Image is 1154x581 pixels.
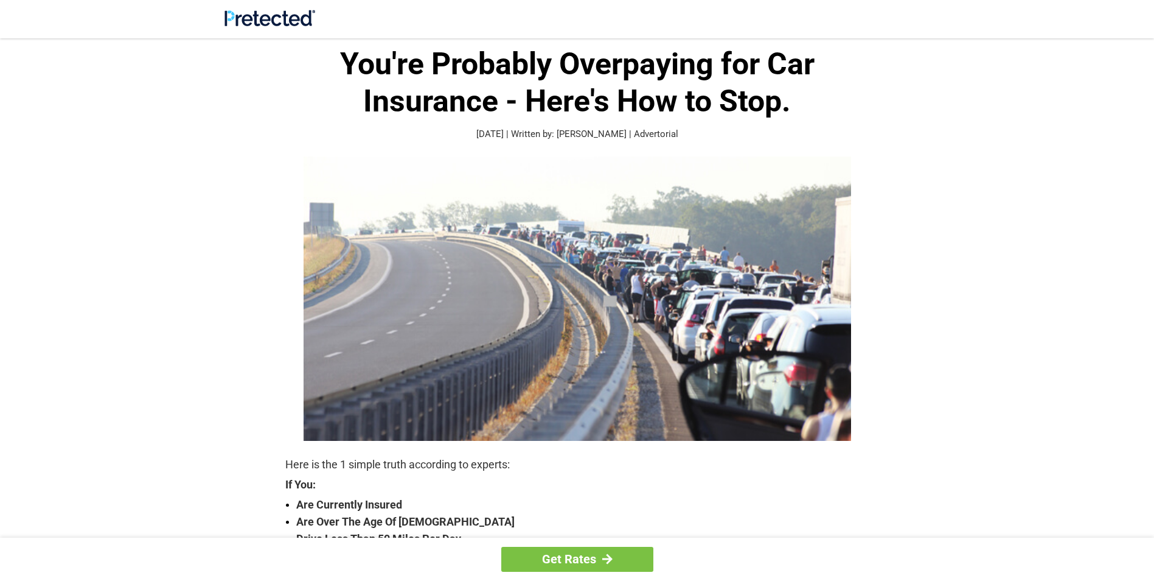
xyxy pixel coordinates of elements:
p: Here is the 1 simple truth according to experts: [285,456,869,473]
p: [DATE] | Written by: [PERSON_NAME] | Advertorial [285,127,869,141]
a: Site Logo [224,17,315,29]
h1: You're Probably Overpaying for Car Insurance - Here's How to Stop. [285,46,869,120]
strong: Are Over The Age Of [DEMOGRAPHIC_DATA] [296,513,869,530]
strong: Drive Less Than 50 Miles Per Day [296,530,869,548]
strong: If You: [285,479,869,490]
img: Site Logo [224,10,315,26]
a: Get Rates [501,547,653,572]
strong: Are Currently Insured [296,496,869,513]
